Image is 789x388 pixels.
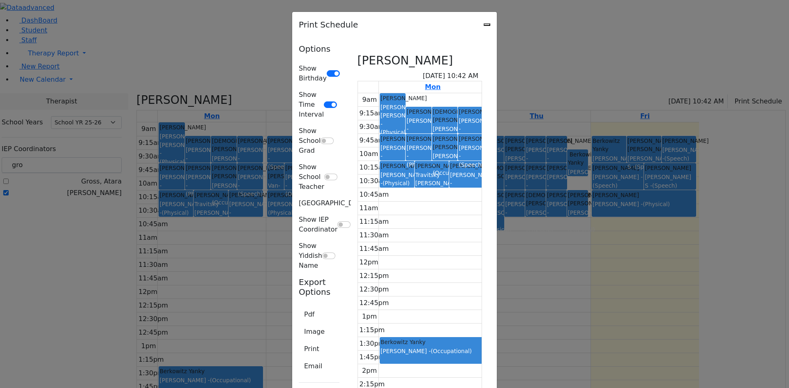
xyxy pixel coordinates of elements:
div: 9:30am [358,122,386,132]
label: [GEOGRAPHIC_DATA] [299,198,368,208]
div: 1:45pm [358,352,387,362]
span: (Speech) [418,188,443,195]
button: Image [299,324,330,340]
div: [PERSON_NAME] [459,135,483,143]
div: 10am [358,149,380,159]
button: Email [299,358,328,374]
button: Pdf [299,307,320,322]
div: [PERSON_NAME] - [381,144,405,169]
div: 10:45am [358,190,391,200]
div: 1pm [360,312,378,321]
span: (Speech) [459,161,484,168]
div: 10:30am [358,176,391,186]
button: Print [299,341,325,357]
div: [PERSON_NAME] - [406,117,431,142]
label: Show School Teacher [299,162,324,192]
span: (Occupational) [433,170,474,176]
div: [PERSON_NAME] - [433,152,457,177]
div: [PERSON_NAME] - [433,125,457,150]
div: [PERSON_NAME] - [381,347,483,355]
div: [PERSON_NAME] [459,108,483,116]
div: [DEMOGRAPHIC_DATA][PERSON_NAME] [433,108,457,124]
div: 10:15am [358,163,391,172]
div: [PERSON_NAME] [450,162,483,170]
h5: Options [299,44,339,54]
div: [PERSON_NAME] [406,108,431,116]
div: [PERSON_NAME] [381,135,405,143]
label: Show Time Interval [299,90,324,119]
div: [PERSON_NAME] [406,135,431,143]
div: Berkowitz Yanky [381,338,483,346]
div: [PERSON_NAME] [415,162,449,170]
h5: Export Options [299,277,339,297]
div: [PERSON_NAME] - [406,144,431,169]
div: 11:15am [358,217,391,227]
div: 2pm [360,366,378,376]
span: (Physical) [383,180,410,186]
label: Show IEP Coordinator [299,215,337,234]
div: 12:15pm [358,271,391,281]
div: 11:30am [358,230,391,240]
div: 12pm [358,257,380,267]
div: [PERSON_NAME] [381,162,414,170]
span: (Physical) [381,129,408,135]
div: 12:45pm [358,298,391,308]
div: 11:45am [358,244,391,254]
div: [PERSON_NAME] [381,94,405,102]
span: [DATE] 10:42 AM [423,71,478,81]
a: September 8, 2025 [423,81,442,93]
span: (Physical) [406,161,434,168]
span: (Occupational) [431,348,472,354]
label: Show Yiddish Name [299,241,322,271]
div: 9:15am [358,108,386,118]
label: Show School Grad [299,126,321,156]
div: [PERSON_NAME] [PERSON_NAME] [433,135,457,152]
button: Close [484,23,490,26]
span: (Occupational) [450,188,491,195]
div: 9:45am [358,135,386,145]
label: Show Birthday [299,64,327,83]
div: [PERSON_NAME] [PERSON_NAME] - [381,103,405,137]
div: 1:30pm [358,339,387,349]
h5: Print Schedule [299,18,358,31]
div: 9am [360,95,378,105]
div: [PERSON_NAME] - [450,171,483,196]
h3: [PERSON_NAME] [358,54,453,68]
div: 1:15pm [358,325,387,335]
div: [PERSON_NAME] - [381,171,414,188]
div: Travitsky [PERSON_NAME] - [415,171,449,196]
div: 11am [358,203,380,213]
div: 12:30pm [358,285,391,294]
div: [PERSON_NAME] - [459,144,483,169]
div: [PERSON_NAME] - [459,117,483,142]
